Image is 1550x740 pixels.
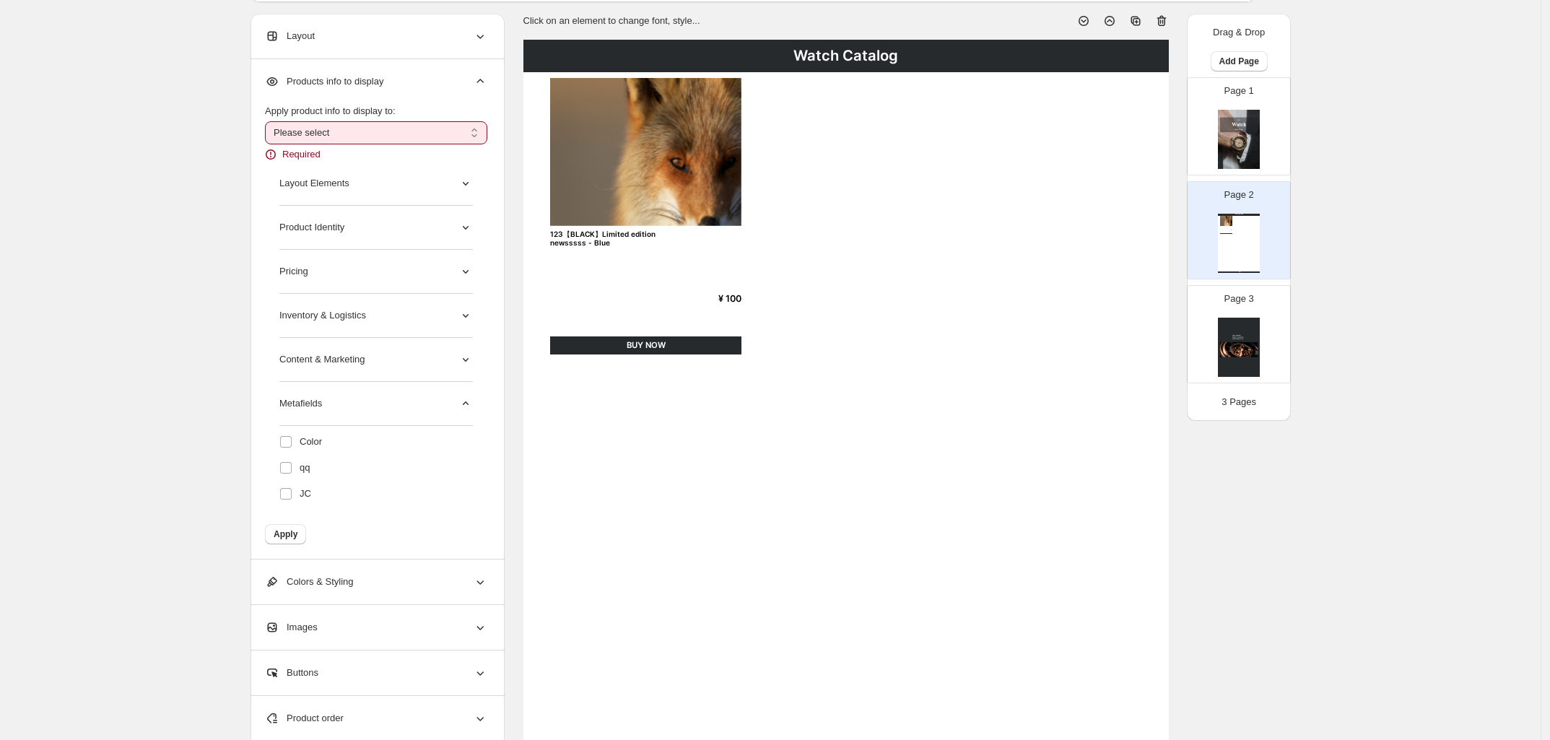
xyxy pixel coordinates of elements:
[300,487,311,501] span: JC
[265,711,344,726] span: Product order
[550,78,741,226] img: primaryImage
[523,14,700,28] p: Click on an element to change font, style...
[1224,188,1254,202] p: Page 2
[265,74,383,89] span: Products info to display
[265,620,318,635] span: Images
[1218,214,1260,216] div: Watch Catalog
[1218,318,1260,377] img: cover page
[282,147,321,162] span: Required
[550,230,682,247] div: 123【BLACK】Limited edition newsssss - Blue
[1213,25,1265,40] p: Drag & Drop
[1218,271,1260,273] div: Watch Catalog | Page undefined
[1224,84,1254,98] p: Page 1
[673,293,741,304] div: ¥ 100
[300,461,310,475] span: qq
[279,176,349,191] p: Layout Elements
[265,575,353,589] span: Colors & Styling
[1219,56,1259,67] span: Add Page
[1187,181,1291,279] div: Page 2Watch CatalogprimaryImage123【BLACK】Limited edition newsssss - Blue¥ 100BUY NOWWatch Catalog...
[1220,226,1229,227] div: 123【BLACK】Limited edition newsssss - Blue
[274,528,297,540] span: Apply
[279,220,344,235] p: Product Identity
[300,435,322,449] span: Color
[265,105,396,116] span: Apply product info to display to:
[279,264,308,279] p: Pricing
[1187,285,1291,383] div: Page 3cover page
[265,666,318,680] span: Buttons
[1220,216,1232,225] img: primaryImage
[265,524,306,544] button: Apply
[1187,77,1291,175] div: Page 1cover page
[1218,110,1260,169] img: cover page
[265,29,315,43] span: Layout
[1211,51,1268,71] button: Add Page
[279,352,365,367] p: Content & Marketing
[550,336,741,354] div: BUY NOW
[279,308,366,323] p: Inventory & Logistics
[1220,233,1232,235] div: BUY NOW
[523,40,1169,72] div: Watch Catalog
[1224,292,1254,306] p: Page 3
[279,396,322,411] p: Metafields
[1222,395,1256,409] p: 3 Pages
[1228,230,1232,231] div: ¥ 100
